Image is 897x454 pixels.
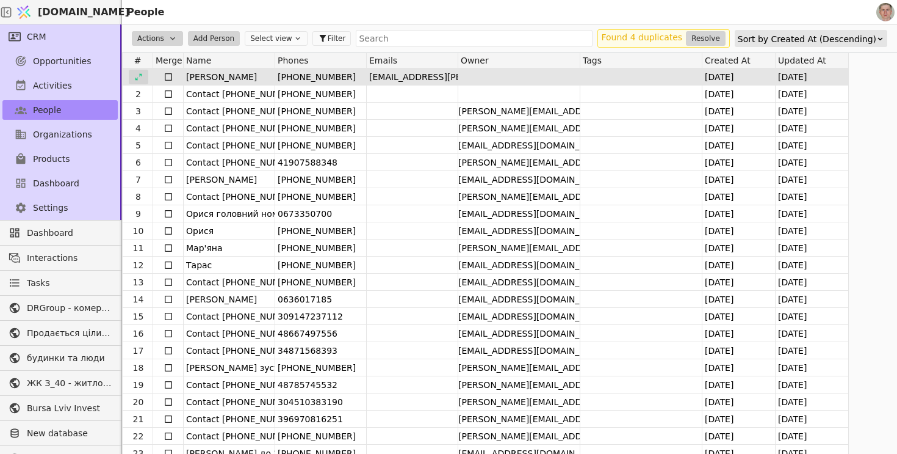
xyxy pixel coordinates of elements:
div: [EMAIL_ADDRESS][DOMAIN_NAME] [458,291,580,307]
div: [PERSON_NAME][EMAIL_ADDRESS][DOMAIN_NAME] [458,103,580,119]
div: Contact [PHONE_NUMBER] [186,342,275,359]
a: Settings [2,198,118,218]
div: [DATE] [702,308,775,325]
span: Phones [278,56,309,65]
div: Орися [186,222,275,239]
div: [DATE] [702,137,775,154]
a: Opportunities [2,51,118,71]
div: [DATE] [776,376,848,394]
div: [DATE] [776,86,848,103]
div: [PERSON_NAME][EMAIL_ADDRESS][DOMAIN_NAME] [458,120,580,136]
div: [PERSON_NAME][EMAIL_ADDRESS][DOMAIN_NAME] [458,376,580,393]
div: [DATE] [776,325,848,342]
div: [DATE] [702,240,775,257]
span: 48667497556 [275,329,337,339]
div: [DATE] [702,68,775,86]
div: Contact [PHONE_NUMBER] [186,376,275,393]
div: 9 [124,205,153,222]
div: Contact [PHONE_NUMBER] [186,308,275,324]
div: [DATE] [702,86,775,103]
span: 396970816251 [275,414,343,424]
div: [PERSON_NAME][EMAIL_ADDRESS][DOMAIN_NAME] [458,188,580,205]
span: Interactions [27,252,112,265]
div: [PERSON_NAME][EMAIL_ADDRESS][DOMAIN_NAME] [458,359,580,376]
div: [EMAIL_ADDRESS][DOMAIN_NAME] [458,342,580,359]
img: Logo [15,1,33,24]
a: DRGroup - комерційна нерухоомість [2,298,118,318]
img: 1560949290925-CROPPED-IMG_0201-2-.jpg [876,3,895,21]
span: Opportunities [33,55,92,68]
span: People [33,104,62,117]
a: Dashboard [2,223,118,243]
div: [DATE] [702,120,775,137]
div: 3 [124,103,153,120]
span: CRM [27,31,46,43]
div: Contact [PHONE_NUMBER] [186,411,275,427]
div: [EMAIL_ADDRESS][DOMAIN_NAME] [458,257,580,273]
div: [EMAIL_ADDRESS][DOMAIN_NAME] [458,325,580,342]
div: [EMAIL_ADDRESS][DOMAIN_NAME] [458,222,580,239]
span: [PHONE_NUMBER] [275,106,356,116]
div: 17 [124,342,153,359]
div: [PERSON_NAME] [186,171,275,188]
span: Bursa Lviv Invest [27,402,112,415]
div: 20 [124,394,153,411]
div: [DATE] [776,68,848,86]
div: [DATE] [776,222,848,240]
div: [DATE] [776,411,848,428]
div: [DATE] [702,359,775,376]
span: Settings [33,202,68,214]
div: 7 [124,171,153,188]
a: Tasks [2,273,118,293]
div: [DATE] [776,359,848,376]
div: [DATE] [776,257,848,274]
span: [PHONE_NUMBER] [275,175,356,185]
div: [EMAIL_ADDRESS][DOMAIN_NAME] [458,137,580,153]
div: [DATE] [776,103,848,120]
div: Found 4 duplicates [602,31,683,46]
a: Products [2,149,118,169]
div: [DATE] [702,342,775,359]
div: [DATE] [776,205,848,222]
a: Dashboard [2,174,118,193]
span: Merge [156,56,182,65]
div: [PERSON_NAME][EMAIL_ADDRESS][DOMAIN_NAME] [458,240,580,256]
div: 10 [124,222,153,240]
div: [DATE] [702,274,775,291]
span: Created At [705,56,751,65]
div: 16 [124,325,153,342]
div: Contact [PHONE_NUMBER] [186,86,275,102]
span: Products [33,153,70,166]
span: 0636017185 [275,295,332,304]
div: [DATE] [702,376,775,394]
div: [DATE] [702,222,775,240]
div: [DATE] [776,120,848,137]
span: 34871568393 [275,346,337,356]
span: Organizations [33,128,92,141]
div: Sort by Created At (Descending) [738,31,876,48]
div: [DATE] [776,291,848,308]
div: Contact [PHONE_NUMBER] [186,120,275,136]
div: 6 [124,154,153,171]
span: Activities [33,79,72,92]
div: 11 [124,240,153,257]
span: [PHONE_NUMBER] [275,72,356,82]
div: Contact [PHONE_NUMBER] [186,428,275,444]
span: [PHONE_NUMBER] [275,123,356,133]
a: Organizations [2,125,118,144]
div: [DATE] [702,394,775,411]
div: [EMAIL_ADDRESS][DOMAIN_NAME] [458,171,580,188]
div: [PERSON_NAME][EMAIL_ADDRESS][DOMAIN_NAME] [458,411,580,427]
div: [DATE] [702,205,775,222]
a: ЖК З_40 - житлова та комерційна нерухомість класу Преміум [2,373,118,393]
a: Bursa Lviv Invest [2,398,118,418]
span: 309147237112 [275,312,343,321]
div: 8 [124,188,153,205]
div: Contact [PHONE_NUMBER] [186,137,275,153]
span: [PHONE_NUMBER] [275,277,356,287]
span: [PHONE_NUMBER] [275,226,356,236]
div: 14 [124,291,153,308]
div: [EMAIL_ADDRESS][DOMAIN_NAME] [458,308,580,324]
button: Actions [132,31,183,46]
div: [DATE] [776,342,848,359]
